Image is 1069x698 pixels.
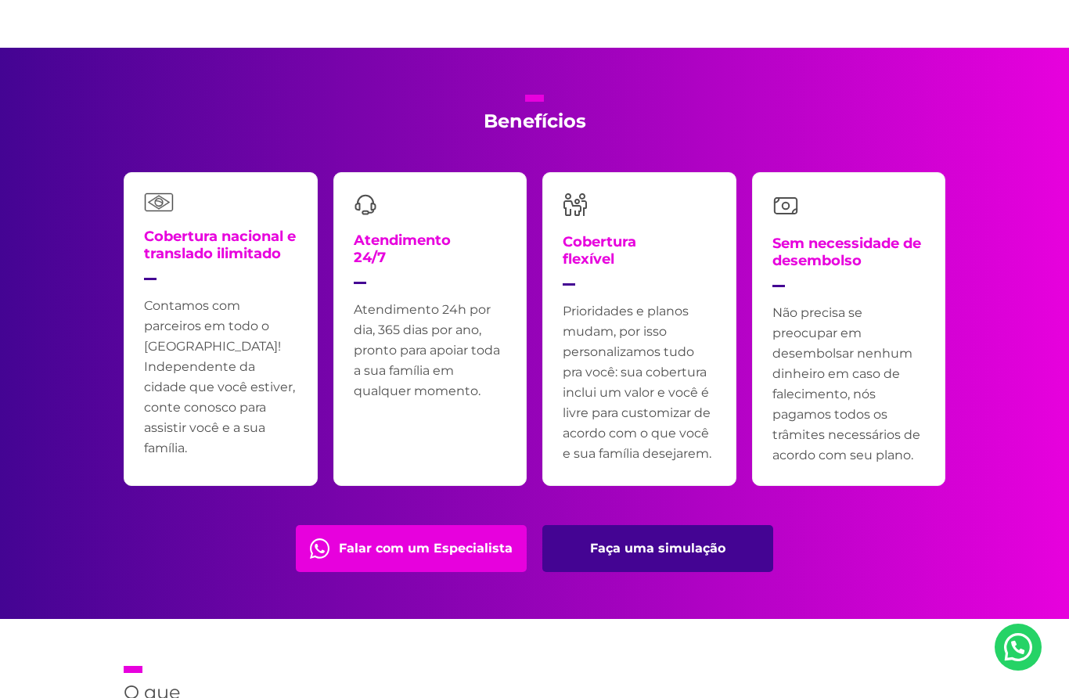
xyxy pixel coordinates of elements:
[995,624,1042,671] a: Nosso Whatsapp
[354,232,451,284] h4: Atendimento 24/7
[144,228,297,280] h4: Cobertura nacional e translado ilimitado
[772,303,926,466] p: Não precisa se preocupar em desembolsar nenhum dinheiro em caso de falecimento, nós pagamos todos...
[354,192,377,216] img: headset
[296,525,527,572] a: Falar com um Especialista
[310,538,329,559] img: fale com consultor
[542,525,773,572] a: Faça uma simulação
[563,233,636,286] h4: Cobertura flexível
[484,95,586,133] h2: Benefícios
[354,300,507,401] p: Atendimento 24h por dia, 365 dias por ano, pronto para apoiar toda a sua família em qualquer mome...
[144,296,297,459] p: Contamos com parceiros em todo o [GEOGRAPHIC_DATA]! Independente da cidade que você estiver, cont...
[563,301,716,464] p: Prioridades e planos mudam, por isso personalizamos tudo pra você: sua cobertura inclui um valor ...
[772,192,799,219] img: money
[772,235,926,287] h4: Sem necessidade de desembolso
[563,192,588,218] img: family
[144,192,174,212] img: flag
